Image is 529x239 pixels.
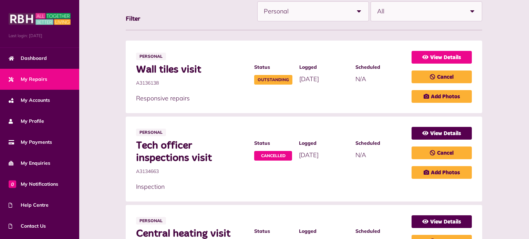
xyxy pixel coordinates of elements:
a: Add Photos [412,90,472,103]
span: Dashboard [9,55,47,62]
span: Last login: [DATE] [9,33,71,39]
span: My Payments [9,139,52,146]
span: Help Centre [9,202,49,209]
span: Contact Us [9,222,46,230]
span: Logged [299,228,349,235]
span: My Accounts [9,97,50,104]
a: View Details [412,215,472,228]
span: Personal [136,217,166,225]
span: My Profile [9,118,44,125]
span: Personal [136,53,166,60]
span: Logged [299,64,349,71]
p: Inspection [136,182,405,191]
span: My Enquiries [9,160,50,167]
span: N/A [355,151,366,159]
a: View Details [412,127,472,140]
a: Cancel [412,70,472,83]
a: View Details [412,51,472,64]
span: 0 [9,180,16,188]
span: Cancelled [254,151,292,161]
img: MyRBH [9,12,71,26]
span: Scheduled [355,64,405,71]
span: Wall tiles visit [136,64,247,76]
span: My Notifications [9,181,58,188]
span: Scheduled [355,228,405,235]
span: [DATE] [299,75,319,83]
span: Scheduled [355,140,405,147]
span: Status [254,64,292,71]
p: Responsive repairs [136,94,405,103]
span: Personal [136,129,166,136]
span: All [377,2,463,21]
span: Tech officer inspections visit [136,140,247,164]
span: Status [254,140,292,147]
a: Add Photos [412,166,472,179]
span: A3136138 [136,79,247,87]
span: My Repairs [9,76,47,83]
span: A3134663 [136,168,247,175]
span: Personal [264,2,349,21]
span: Outstanding [254,75,292,85]
a: Cancel [412,146,472,159]
span: Filter [126,16,140,22]
span: Status [254,228,292,235]
span: Logged [299,140,349,147]
span: N/A [355,75,366,83]
span: [DATE] [299,151,319,159]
